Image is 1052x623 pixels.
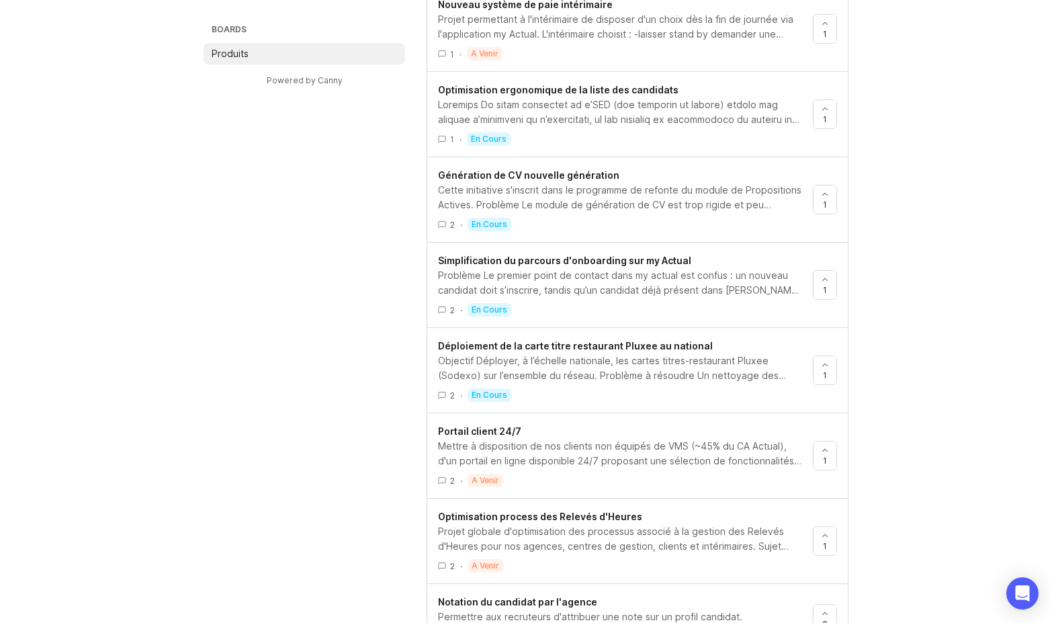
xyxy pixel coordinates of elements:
[472,219,507,230] p: en cours
[438,253,813,317] a: Simplification du parcours d'onboarding sur my ActualProblème Le premier point de contact dans my...
[823,370,827,381] span: 1
[823,455,827,466] span: 1
[813,99,837,129] button: 1
[813,270,837,300] button: 1
[823,114,827,125] span: 1
[450,560,455,572] span: 2
[438,84,678,95] span: Optimisation ergonomique de la liste des candidats
[823,199,827,210] span: 1
[472,390,507,401] p: en cours
[813,14,837,44] button: 1
[438,97,802,127] div: Loremips Do sitam consectet ad e’SED (doe temporin ut labore) etdolo mag aliquae a’minimveni qu n...
[813,185,837,214] button: 1
[450,134,454,145] span: 1
[438,524,802,554] div: Projet globale d'optimisation des processus associé à la gestion des Relevés d'Heures pour nos ag...
[459,48,462,60] div: ·
[438,425,521,437] span: Portail client 24/7
[823,28,827,40] span: 1
[460,475,462,487] div: ·
[438,340,713,351] span: Déploiement de la carte titre restaurant Pluxee au national
[813,526,837,556] button: 1
[438,509,813,573] a: Optimisation process des Relevés d'HeuresProjet globale d'optimisation des processus associé à la...
[438,439,802,468] div: Mettre à disposition de nos clients non équipés de VMS (~45% du CA Actual), d'un portail en ligne...
[471,134,507,144] p: en cours
[209,22,405,40] h3: Boards
[438,424,813,487] a: Portail client 24/7Mettre à disposition de nos clients non équipés de VMS (~45% du CA Actual), d'...
[438,83,813,146] a: Optimisation ergonomique de la liste des candidatsLoremips Do sitam consectet ad e’SED (doe tempo...
[459,134,462,145] div: ·
[204,43,405,65] a: Produits
[1006,577,1039,610] div: Open Intercom Messenger
[460,390,462,401] div: ·
[450,219,455,231] span: 2
[438,168,813,231] a: Génération de CV nouvelle générationCette initiative s'inscrit dans le programme de refonte du mo...
[438,268,802,298] div: Problème Le premier point de contact dans my actual est confus : un nouveau candidat doit s’inscr...
[438,596,597,608] span: Notation du candidat par l'agence
[438,354,802,383] div: Objectif Déployer, à l’échelle nationale, les cartes titres-restaurant Pluxee (Sodexo) sur l’ense...
[460,219,462,231] div: ·
[813,356,837,385] button: 1
[438,511,642,522] span: Optimisation process des Relevés d'Heures
[438,183,802,212] div: Cette initiative s'inscrit dans le programme de refonte du module de Propositions Actives. Problè...
[212,47,249,60] p: Produits
[823,540,827,552] span: 1
[472,475,499,486] p: a venir
[438,169,619,181] span: Génération de CV nouvelle génération
[472,304,507,315] p: en cours
[460,304,462,316] div: ·
[438,339,813,402] a: Déploiement de la carte titre restaurant Pluxee au nationalObjectif Déployer, à l’échelle nationa...
[471,48,498,59] p: a venir
[450,304,455,316] span: 2
[450,48,454,60] span: 1
[813,441,837,470] button: 1
[438,255,691,266] span: Simplification du parcours d'onboarding sur my Actual
[823,284,827,296] span: 1
[460,560,462,572] div: ·
[265,73,345,88] a: Powered by Canny
[472,560,499,571] p: a venir
[450,390,455,401] span: 2
[438,12,802,42] div: Projet permettant à l'intérimaire de disposer d'un choix dès la fin de journée via l'application ...
[450,475,455,487] span: 2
